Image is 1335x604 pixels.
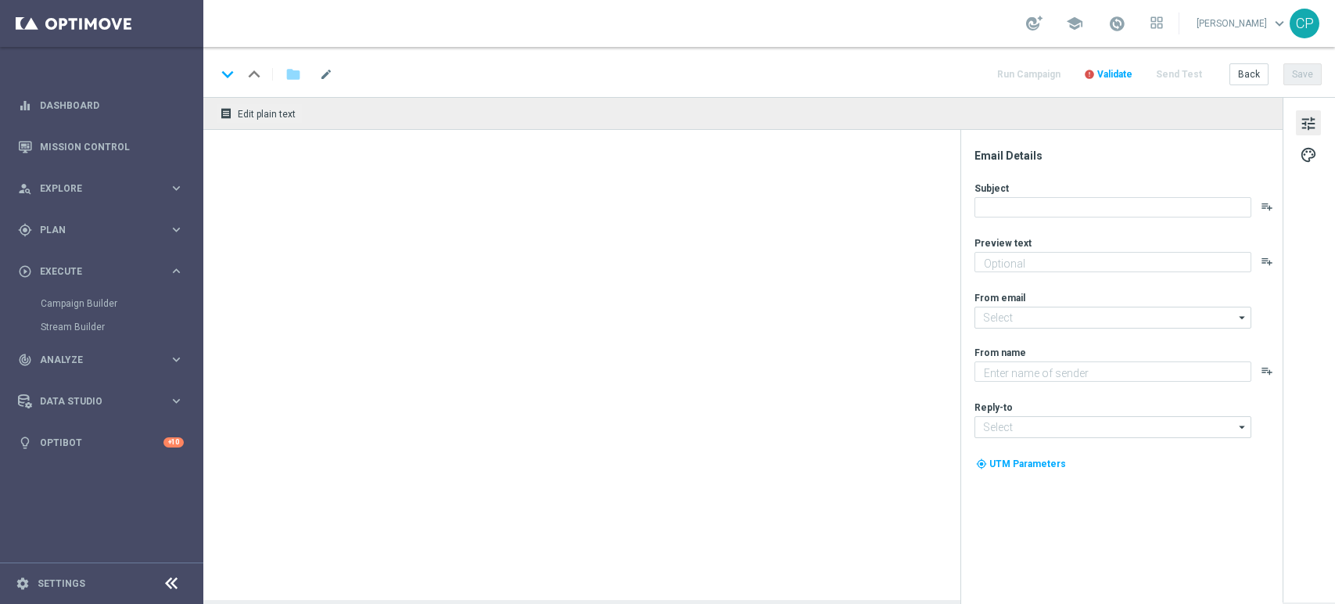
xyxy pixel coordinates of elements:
[319,67,333,81] span: mode_edit
[18,182,169,196] div: Explore
[1084,69,1095,80] i: error
[1261,255,1273,268] button: playlist_add
[18,84,184,126] div: Dashboard
[40,84,184,126] a: Dashboard
[1195,12,1290,35] a: [PERSON_NAME]keyboard_arrow_down
[1229,63,1269,85] button: Back
[163,437,184,448] div: +10
[1261,365,1273,377] button: playlist_add
[18,223,32,237] i: gps_fixed
[40,267,169,276] span: Execute
[18,264,169,279] div: Execute
[38,579,85,588] a: Settings
[285,65,301,84] i: folder
[18,353,169,367] div: Analyze
[17,182,185,195] button: person_search Explore keyboard_arrow_right
[16,577,30,591] i: settings
[169,394,184,408] i: keyboard_arrow_right
[18,422,184,463] div: Optibot
[974,455,1068,473] button: my_location UTM Parameters
[1261,200,1273,213] button: playlist_add
[18,99,32,113] i: equalizer
[1271,15,1288,32] span: keyboard_arrow_down
[18,353,32,367] i: track_changes
[169,222,184,237] i: keyboard_arrow_right
[1290,9,1319,38] div: CP
[216,103,303,124] button: receipt Edit plain text
[1235,417,1251,437] i: arrow_drop_down
[974,307,1251,329] input: Select
[1296,110,1321,135] button: tune
[18,126,184,167] div: Mission Control
[974,149,1281,163] div: Email Details
[1300,145,1317,165] span: palette
[41,321,163,333] a: Stream Builder
[17,354,185,366] button: track_changes Analyze keyboard_arrow_right
[18,436,32,450] i: lightbulb
[41,292,202,315] div: Campaign Builder
[976,458,987,469] i: my_location
[169,264,184,279] i: keyboard_arrow_right
[17,224,185,236] button: gps_fixed Plan keyboard_arrow_right
[18,223,169,237] div: Plan
[216,63,239,86] i: keyboard_arrow_down
[18,182,32,196] i: person_search
[1235,307,1251,328] i: arrow_drop_down
[989,458,1066,469] span: UTM Parameters
[974,292,1025,304] label: From email
[40,126,184,167] a: Mission Control
[974,347,1026,359] label: From name
[18,264,32,279] i: play_circle_outline
[40,422,163,463] a: Optibot
[1097,69,1132,80] span: Validate
[169,181,184,196] i: keyboard_arrow_right
[18,394,169,408] div: Data Studio
[169,352,184,367] i: keyboard_arrow_right
[17,141,185,153] button: Mission Control
[1082,64,1135,85] button: error Validate
[40,355,169,365] span: Analyze
[17,99,185,112] button: equalizer Dashboard
[1283,63,1322,85] button: Save
[40,397,169,406] span: Data Studio
[41,315,202,339] div: Stream Builder
[974,182,1009,195] label: Subject
[220,107,232,120] i: receipt
[974,237,1032,250] label: Preview text
[974,401,1013,414] label: Reply-to
[40,225,169,235] span: Plan
[284,62,303,87] button: folder
[1300,113,1317,134] span: tune
[41,297,163,310] a: Campaign Builder
[17,437,185,449] button: lightbulb Optibot +10
[40,184,169,193] span: Explore
[1296,142,1321,167] button: palette
[238,109,296,120] span: Edit plain text
[17,395,185,408] button: Data Studio keyboard_arrow_right
[1066,15,1083,32] span: school
[974,416,1251,438] input: Select
[17,265,185,278] button: play_circle_outline Execute keyboard_arrow_right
